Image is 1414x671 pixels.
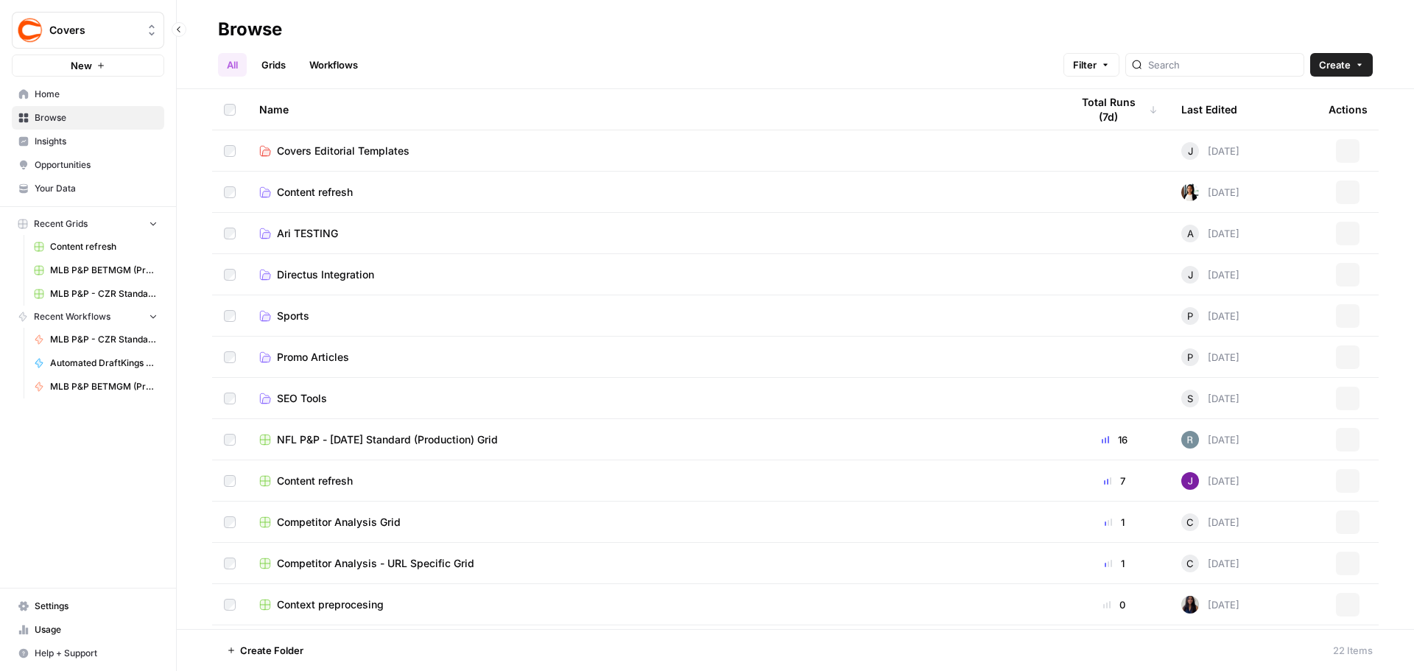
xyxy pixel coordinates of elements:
[259,556,1047,571] a: Competitor Analysis - URL Specific Grid
[1181,183,1199,201] img: xqjo96fmx1yk2e67jao8cdkou4un
[259,391,1047,406] a: SEO Tools
[50,333,158,346] span: MLB P&P - CZR Standard (Production)
[259,474,1047,488] a: Content refresh
[1063,53,1119,77] button: Filter
[277,226,338,241] span: Ari TESTING
[50,240,158,253] span: Content refresh
[1181,472,1239,490] div: [DATE]
[12,594,164,618] a: Settings
[1181,307,1239,325] div: [DATE]
[12,106,164,130] a: Browse
[12,130,164,153] a: Insights
[218,639,312,662] button: Create Folder
[12,55,164,77] button: New
[71,58,92,73] span: New
[35,111,158,124] span: Browse
[35,135,158,148] span: Insights
[277,144,409,158] span: Covers Editorial Templates
[34,310,110,323] span: Recent Workflows
[259,515,1047,530] a: Competitor Analysis Grid
[240,643,303,658] span: Create Folder
[35,600,158,613] span: Settings
[1188,144,1193,158] span: J
[50,264,158,277] span: MLB P&P BETMGM (Production) Grid
[1181,266,1239,284] div: [DATE]
[1181,390,1239,407] div: [DATE]
[1071,556,1158,571] div: 1
[1181,183,1239,201] div: [DATE]
[1071,515,1158,530] div: 1
[1181,142,1239,160] div: [DATE]
[27,375,164,398] a: MLB P&P BETMGM (Production)
[1073,57,1097,72] span: Filter
[12,618,164,642] a: Usage
[27,235,164,259] a: Content refresh
[277,474,353,488] span: Content refresh
[1181,596,1239,614] div: [DATE]
[17,17,43,43] img: Covers Logo
[253,53,295,77] a: Grids
[12,177,164,200] a: Your Data
[50,380,158,393] span: MLB P&P BETMGM (Production)
[277,267,374,282] span: Directus Integration
[1187,226,1194,241] span: A
[12,213,164,235] button: Recent Grids
[27,282,164,306] a: MLB P&P - CZR Standard (Production) Grid
[1319,57,1351,72] span: Create
[259,226,1047,241] a: Ari TESTING
[1181,431,1239,449] div: [DATE]
[27,351,164,375] a: Automated DraftKings promo code articles
[12,12,164,49] button: Workspace: Covers
[259,597,1047,612] a: Context preprocesing
[1186,515,1194,530] span: C
[277,515,401,530] span: Competitor Analysis Grid
[1071,474,1158,488] div: 7
[1310,53,1373,77] button: Create
[1148,57,1298,72] input: Search
[277,556,474,571] span: Competitor Analysis - URL Specific Grid
[277,597,384,612] span: Context preprocesing
[259,144,1047,158] a: Covers Editorial Templates
[259,309,1047,323] a: Sports
[259,432,1047,447] a: NFL P&P - [DATE] Standard (Production) Grid
[277,391,327,406] span: SEO Tools
[27,259,164,282] a: MLB P&P BETMGM (Production) Grid
[34,217,88,231] span: Recent Grids
[35,647,158,660] span: Help + Support
[35,623,158,636] span: Usage
[50,287,158,301] span: MLB P&P - CZR Standard (Production) Grid
[1186,556,1194,571] span: C
[1181,225,1239,242] div: [DATE]
[1181,596,1199,614] img: rox323kbkgutb4wcij4krxobkpon
[259,185,1047,200] a: Content refresh
[1181,513,1239,531] div: [DATE]
[277,185,353,200] span: Content refresh
[1187,350,1193,365] span: P
[35,158,158,172] span: Opportunities
[218,53,247,77] a: All
[1188,267,1193,282] span: J
[1187,309,1193,323] span: P
[300,53,367,77] a: Workflows
[1071,432,1158,447] div: 16
[277,350,349,365] span: Promo Articles
[1333,643,1373,658] div: 22 Items
[1071,89,1158,130] div: Total Runs (7d)
[259,267,1047,282] a: Directus Integration
[50,356,158,370] span: Automated DraftKings promo code articles
[277,432,498,447] span: NFL P&P - [DATE] Standard (Production) Grid
[218,18,282,41] div: Browse
[1181,348,1239,366] div: [DATE]
[1181,431,1199,449] img: ehih9fj019oc8kon570xqled1mec
[1329,89,1368,130] div: Actions
[277,309,309,323] span: Sports
[259,350,1047,365] a: Promo Articles
[12,642,164,665] button: Help + Support
[1181,555,1239,572] div: [DATE]
[1181,472,1199,490] img: nj1ssy6o3lyd6ijko0eoja4aphzn
[49,23,138,38] span: Covers
[12,153,164,177] a: Opportunities
[1187,391,1193,406] span: S
[1181,89,1237,130] div: Last Edited
[259,89,1047,130] div: Name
